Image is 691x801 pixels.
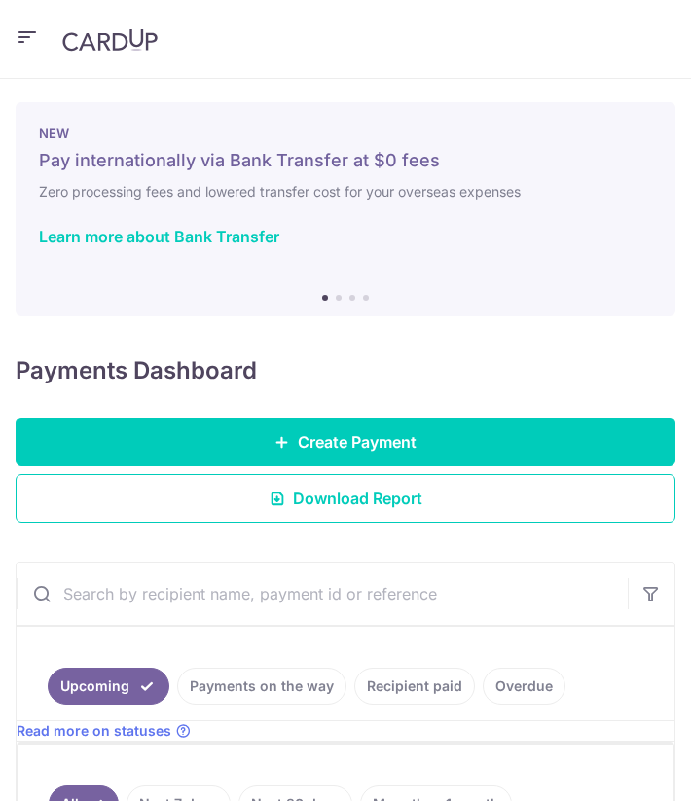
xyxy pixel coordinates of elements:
[48,668,169,705] a: Upcoming
[298,430,417,454] span: Create Payment
[17,721,171,741] span: Read more on statuses
[39,149,652,172] h5: Pay internationally via Bank Transfer at $0 fees
[293,487,422,510] span: Download Report
[62,28,158,52] img: CardUp
[39,180,652,203] h6: Zero processing fees and lowered transfer cost for your overseas expenses
[483,668,565,705] a: Overdue
[16,355,257,386] h4: Payments Dashboard
[39,126,652,141] p: NEW
[17,721,191,741] a: Read more on statuses
[354,668,475,705] a: Recipient paid
[16,418,675,466] a: Create Payment
[177,668,346,705] a: Payments on the way
[39,227,279,246] a: Learn more about Bank Transfer
[16,474,675,523] a: Download Report
[17,563,628,625] input: Search by recipient name, payment id or reference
